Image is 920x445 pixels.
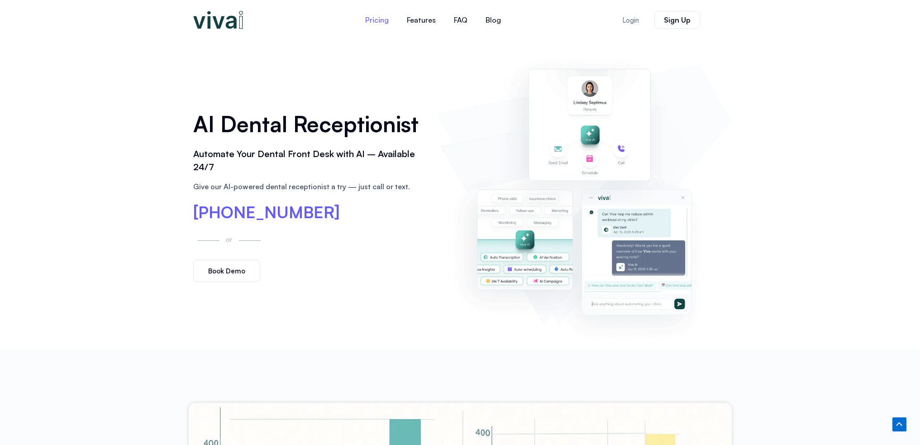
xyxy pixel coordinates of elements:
nav: Menu [302,9,564,31]
a: Pricing [356,9,398,31]
span: Book Demo [208,268,245,274]
p: Give our AI-powered dental receptionist a try — just call or text. [193,181,427,192]
a: Book Demo [193,260,260,282]
a: FAQ [445,9,477,31]
img: AI dental receptionist dashboard – virtual receptionist dental office [440,49,727,341]
a: Sign Up [654,11,700,29]
span: Login [622,17,639,24]
a: [PHONE_NUMBER] [193,204,340,220]
a: Login [611,11,650,29]
p: or [224,234,234,244]
a: Blog [477,9,510,31]
a: Features [398,9,445,31]
span: Sign Up [664,16,691,24]
h1: AI Dental Receptionist [193,108,427,140]
h2: Automate Your Dental Front Desk with AI – Available 24/7 [193,148,427,174]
